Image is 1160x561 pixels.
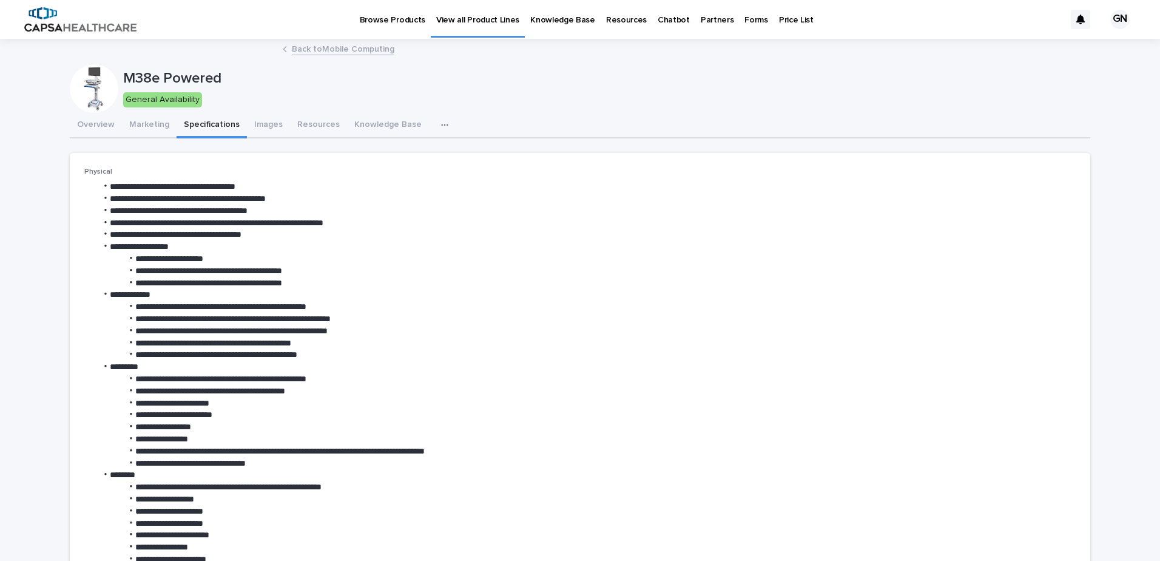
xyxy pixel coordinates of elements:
img: B5p4sRfuTuC72oLToeu7 [24,7,137,32]
div: General Availability [123,92,202,107]
button: Images [247,113,290,138]
button: Marketing [122,113,177,138]
div: GN [1110,10,1130,29]
button: Overview [70,113,122,138]
span: Physical [84,168,112,175]
button: Resources [290,113,347,138]
p: M38e Powered [123,70,1086,87]
button: Specifications [177,113,247,138]
a: Back toMobile Computing [292,41,394,55]
button: Knowledge Base [347,113,429,138]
